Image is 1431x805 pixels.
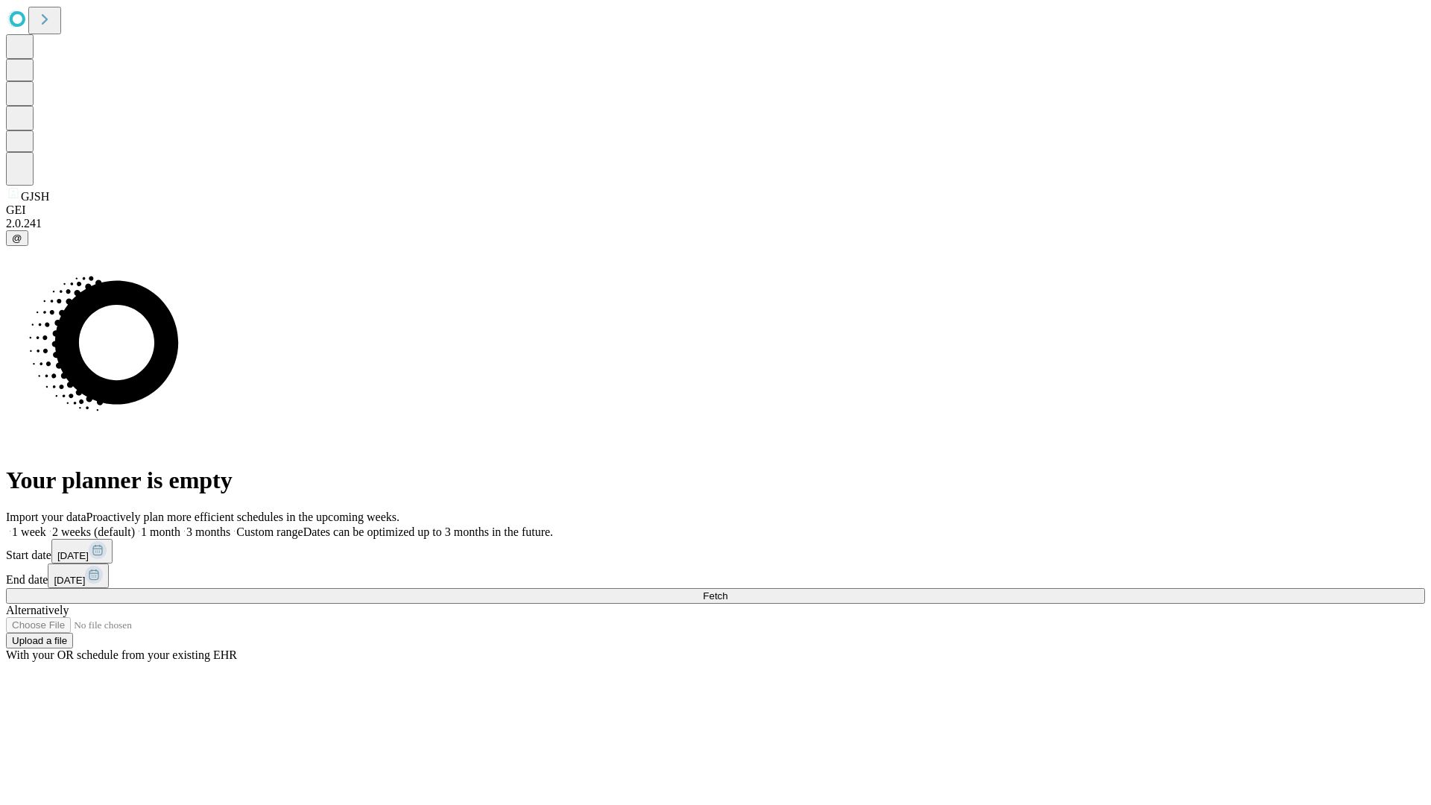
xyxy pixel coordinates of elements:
div: Start date [6,539,1425,563]
span: Import your data [6,511,86,523]
span: With your OR schedule from your existing EHR [6,648,237,661]
span: GJSH [21,190,49,203]
span: [DATE] [57,550,89,561]
span: 2 weeks (default) [52,525,135,538]
button: Upload a file [6,633,73,648]
button: [DATE] [51,539,113,563]
button: @ [6,230,28,246]
button: [DATE] [48,563,109,588]
span: 1 month [141,525,180,538]
span: [DATE] [54,575,85,586]
span: @ [12,233,22,244]
div: 2.0.241 [6,217,1425,230]
span: Custom range [236,525,303,538]
button: Fetch [6,588,1425,604]
span: 1 week [12,525,46,538]
span: 3 months [186,525,230,538]
h1: Your planner is empty [6,467,1425,494]
span: Alternatively [6,604,69,616]
span: Proactively plan more efficient schedules in the upcoming weeks. [86,511,399,523]
span: Dates can be optimized up to 3 months in the future. [303,525,553,538]
span: Fetch [703,590,727,602]
div: GEI [6,203,1425,217]
div: End date [6,563,1425,588]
